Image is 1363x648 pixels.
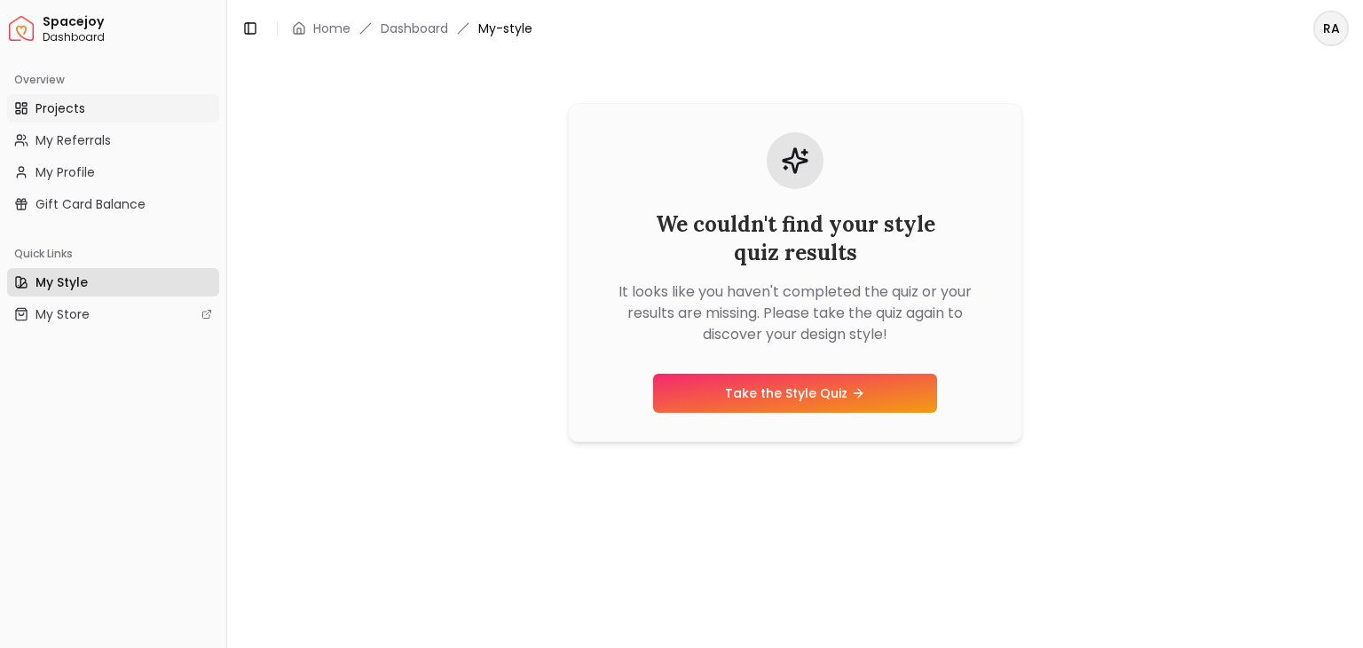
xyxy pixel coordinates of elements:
span: Projects [35,99,85,117]
span: Gift Card Balance [35,195,146,213]
a: Projects [7,94,219,122]
span: My-style [478,20,532,37]
span: My Profile [35,163,95,181]
nav: breadcrumb [292,20,532,37]
a: Spacejoy [9,16,34,41]
a: Home [313,20,351,37]
a: Take the Style Quiz [653,374,937,413]
p: It looks like you haven't completed the quiz or your results are missing. Please take the quiz ag... [597,281,993,345]
button: RA [1313,11,1349,46]
span: RA [1315,12,1347,44]
span: My Referrals [35,131,111,149]
a: My Store [7,300,219,328]
img: Spacejoy Logo [9,16,34,41]
span: Dashboard [43,30,219,44]
span: Spacejoy [43,14,219,30]
div: Quick Links [7,240,219,268]
a: My Referrals [7,126,219,154]
a: Dashboard [381,20,448,37]
a: Gift Card Balance [7,190,219,218]
div: Overview [7,66,219,94]
a: My Profile [7,158,219,186]
a: My Style [7,268,219,296]
h2: We couldn't find your style quiz results [597,210,993,267]
span: My Style [35,273,88,291]
span: My Store [35,305,90,323]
